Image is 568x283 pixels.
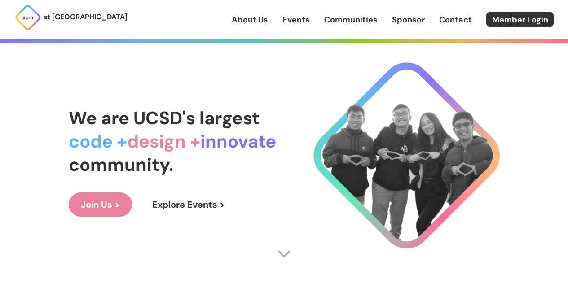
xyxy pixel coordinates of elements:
[69,153,173,176] span: community.
[69,106,260,130] span: We are UCSD's largest
[277,247,291,261] img: Scroll Arrow
[69,130,127,153] span: code +
[140,192,237,217] a: Explore Events >
[439,14,472,26] a: Contact
[14,4,41,31] img: ACM Logo
[313,62,500,248] img: Cool Logo
[282,14,310,26] a: Events
[486,12,554,27] a: Member Login
[200,130,276,153] span: innovate
[392,14,425,26] a: Sponsor
[69,192,132,217] a: Join Us >
[14,4,128,31] a: at [GEOGRAPHIC_DATA]
[324,14,378,26] a: Communities
[43,11,128,23] p: at [GEOGRAPHIC_DATA]
[232,14,268,26] a: About Us
[127,130,200,153] span: design +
